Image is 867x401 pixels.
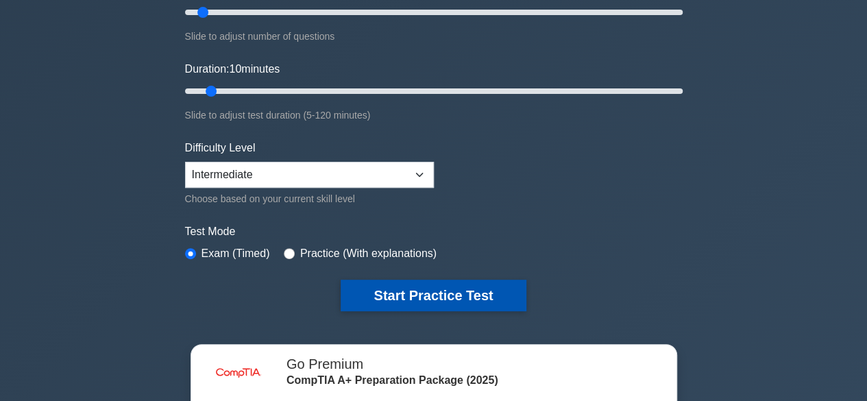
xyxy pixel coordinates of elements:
[185,223,683,240] label: Test Mode
[341,280,526,311] button: Start Practice Test
[229,63,241,75] span: 10
[202,245,270,262] label: Exam (Timed)
[185,28,683,45] div: Slide to adjust number of questions
[185,107,683,123] div: Slide to adjust test duration (5-120 minutes)
[185,61,280,77] label: Duration: minutes
[185,191,434,207] div: Choose based on your current skill level
[185,140,256,156] label: Difficulty Level
[300,245,437,262] label: Practice (With explanations)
